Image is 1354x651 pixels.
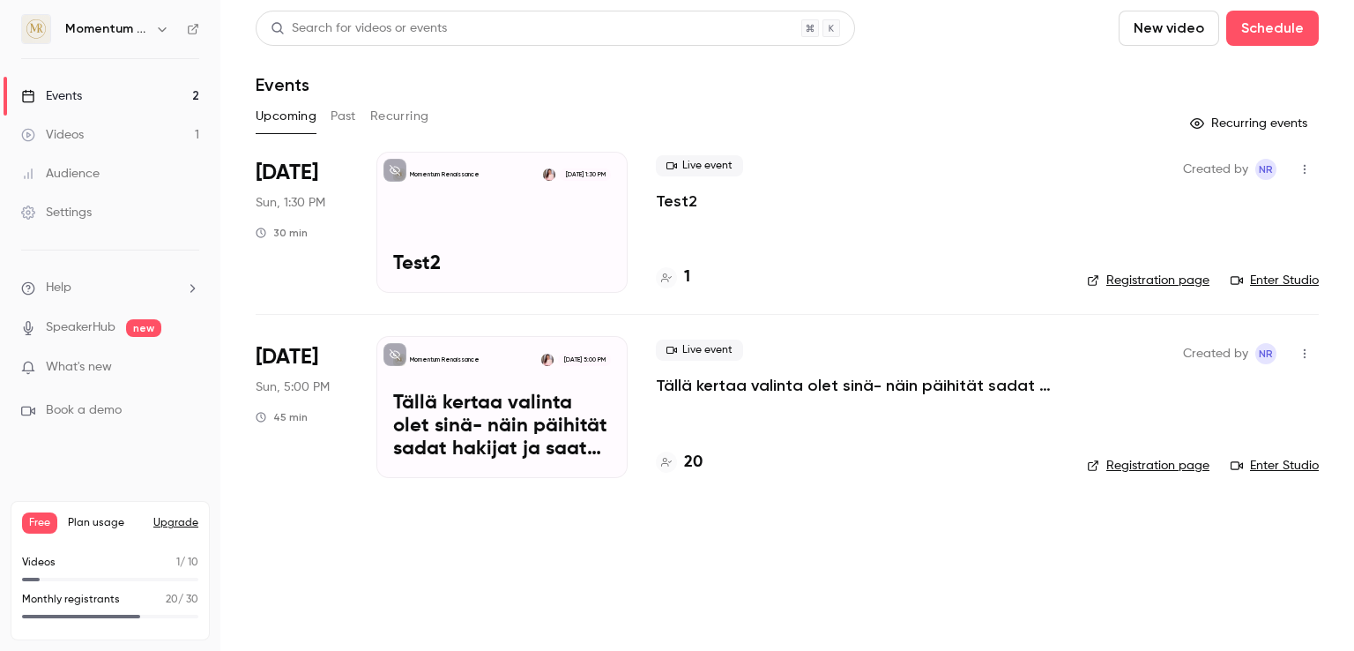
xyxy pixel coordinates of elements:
a: Test2 [656,191,697,212]
div: 45 min [256,410,308,424]
div: Videos [21,126,84,144]
div: Aug 10 Sun, 5:00 PM (Europe/Helsinki) [256,336,348,477]
span: Help [46,279,71,297]
p: Tällä kertaa valinta olet sinä- näin päihität sadat hakijat ja saat kutsun haastatteluun! [393,393,611,460]
span: NR [1259,159,1273,180]
span: Nina Rostedt [1255,343,1276,364]
span: Created by [1183,159,1248,180]
p: Monthly registrants [22,592,120,608]
p: Momentum Renaissance [410,170,480,179]
span: Sun, 5:00 PM [256,378,330,396]
p: Momentum Renaissance [410,355,480,364]
span: NR [1259,343,1273,364]
button: Recurring events [1182,109,1319,138]
button: Upgrade [153,516,198,530]
span: new [126,319,161,337]
button: Recurring [370,102,429,131]
a: SpeakerHub [46,318,115,337]
h4: 1 [684,266,690,289]
span: Live event [656,155,743,176]
span: Live event [656,340,743,361]
button: Upcoming [256,102,316,131]
img: Momentum Renaissance [22,15,50,43]
span: [DATE] 1:30 PM [560,168,610,181]
span: What's new [46,358,112,377]
span: [DATE] [256,343,318,371]
div: Settings [21,204,92,221]
span: 20 [166,595,178,605]
a: 20 [656,451,703,475]
a: Enter Studio [1231,272,1319,289]
a: Enter Studio [1231,457,1319,475]
span: Book a demo [46,401,122,420]
div: Aug 10 Sun, 1:30 PM (Europe/Helsinki) [256,152,348,293]
div: Audience [21,165,100,183]
div: 30 min [256,226,308,240]
img: Nina Rostedt [543,168,555,181]
button: Schedule [1226,11,1319,46]
li: help-dropdown-opener [21,279,199,297]
p: Test2 [393,253,611,276]
p: / 10 [176,555,198,571]
span: Plan usage [68,516,143,530]
h4: 20 [684,451,703,475]
button: New video [1119,11,1219,46]
a: Registration page [1087,457,1209,475]
button: Past [331,102,356,131]
div: Events [21,87,82,105]
p: / 30 [166,592,198,608]
a: Tällä kertaa valinta olet sinä- näin päihität sadat hakijat ja saat kutsun haastatteluun! [656,375,1059,396]
a: Registration page [1087,272,1209,289]
span: Nina Rostedt [1255,159,1276,180]
p: Videos [22,555,56,571]
span: Created by [1183,343,1248,364]
span: [DATE] [256,159,318,187]
img: Nina Rostedt [541,354,554,366]
span: Free [22,513,57,534]
span: 1 [176,557,180,568]
span: [DATE] 5:00 PM [558,354,610,366]
a: Test2Momentum RenaissanceNina Rostedt[DATE] 1:30 PMTest2 [376,152,628,293]
h1: Events [256,74,309,95]
a: 1 [656,266,690,289]
a: Tällä kertaa valinta olet sinä- näin päihität sadat hakijat ja saat kutsun haastatteluun!Momentum... [376,336,628,477]
span: Sun, 1:30 PM [256,194,325,212]
h6: Momentum Renaissance [65,20,148,38]
div: Search for videos or events [271,19,447,38]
